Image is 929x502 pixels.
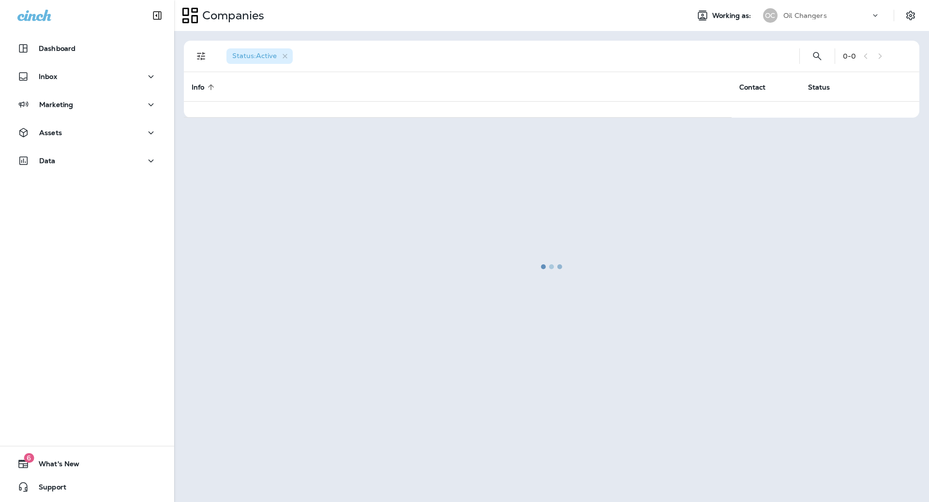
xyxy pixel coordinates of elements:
p: Companies [198,8,264,23]
button: Data [10,151,165,170]
button: Support [10,477,165,497]
button: Assets [10,123,165,142]
p: Dashboard [39,45,75,52]
button: Dashboard [10,39,165,58]
p: Assets [39,129,62,137]
p: Inbox [39,73,57,80]
p: Data [39,157,56,165]
div: OC [763,8,778,23]
span: 6 [24,453,34,463]
p: Oil Changers [783,12,827,19]
button: Inbox [10,67,165,86]
button: Marketing [10,95,165,114]
span: Support [29,483,66,495]
span: Working as: [712,12,753,20]
button: Collapse Sidebar [144,6,171,25]
p: Marketing [39,101,73,108]
button: 6What's New [10,454,165,473]
span: What's New [29,460,79,472]
button: Settings [902,7,919,24]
